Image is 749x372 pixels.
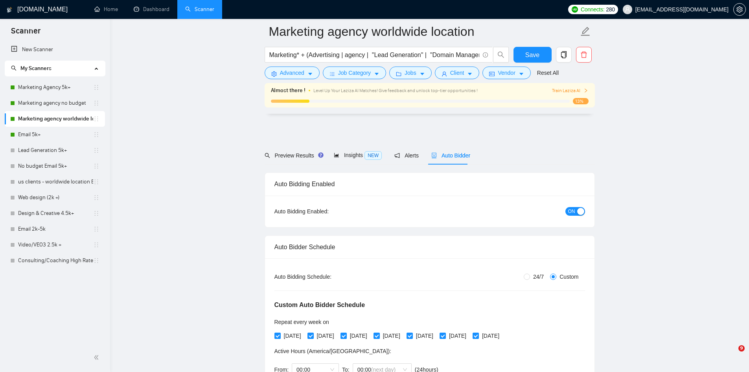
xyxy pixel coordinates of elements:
span: My Scanners [20,65,52,72]
span: Custom [556,272,582,281]
span: holder [93,257,99,264]
button: Save [513,47,552,63]
span: Auto Bidder [431,152,470,159]
span: caret-down [374,71,379,77]
a: Email 2k-5k [18,221,93,237]
span: caret-down [519,71,524,77]
button: userClientcaret-down [435,67,480,79]
span: Vendor [498,68,515,77]
img: upwork-logo.png [572,6,578,13]
span: Almost there ! [271,86,305,95]
span: caret-down [467,71,473,77]
span: holder [93,242,99,248]
li: Marketing agency no budget [5,95,105,111]
button: copy [556,47,572,63]
span: holder [93,226,99,232]
span: area-chart [334,152,339,158]
span: double-left [94,353,101,361]
a: Marketing agency worldwide location [18,111,93,127]
span: idcard [489,71,495,77]
span: caret-down [307,71,313,77]
a: us clients - worldwide location Email 5k+ [18,174,93,190]
span: search [493,51,508,58]
span: Level Up Your Laziza AI Matches! Give feedback and unlock top-tier opportunities ! [313,88,478,93]
span: 13% [573,98,589,104]
a: dashboardDashboard [134,6,169,13]
span: Insights [334,152,382,158]
input: Scanner name... [269,22,579,41]
span: 24/7 [530,272,547,281]
span: [DATE] [479,331,502,340]
span: caret-down [420,71,425,77]
span: [DATE] [314,331,337,340]
iframe: Intercom live chat [722,345,741,364]
span: right [583,88,588,93]
li: us clients - worldwide location Email 5k+ [5,174,105,190]
span: ON [568,207,575,216]
li: Lead Generation 5k+ [5,143,105,158]
span: holder [93,179,99,185]
button: idcardVendorcaret-down [482,67,530,79]
button: folderJobscaret-down [389,67,432,79]
a: New Scanner [11,42,99,57]
span: Job Category [338,68,371,77]
span: Repeat every week on [274,319,329,325]
span: user [442,71,447,77]
span: [DATE] [446,331,469,340]
li: Email 5k+ [5,127,105,143]
a: Email 5k+ [18,127,93,143]
span: 9 [738,345,745,352]
span: NEW [364,151,382,160]
li: Marketing agency worldwide location [5,111,105,127]
li: Email 2k-5k [5,221,105,237]
span: setting [271,71,277,77]
span: folder [396,71,401,77]
span: 280 [606,5,615,14]
button: delete [576,47,592,63]
span: Save [525,50,539,60]
a: Reset All [537,68,559,77]
span: Client [450,68,464,77]
a: Marketing Agency 5k+ [18,80,93,95]
li: Consulting/Coaching High Rates only [5,253,105,268]
a: Web design (2k +) [18,190,93,205]
a: Consulting/Coaching High Rates only [18,253,93,268]
div: Tooltip anchor [317,152,324,159]
li: New Scanner [5,42,105,57]
span: Scanner [5,25,47,42]
span: edit [580,26,591,37]
span: setting [734,6,745,13]
a: Lead Generation 5k+ [18,143,93,158]
button: setting [733,3,746,16]
li: No budget Email 5k+ [5,158,105,174]
div: Auto Bidding Schedule: [274,272,378,281]
button: barsJob Categorycaret-down [323,67,386,79]
input: Search Freelance Jobs... [269,50,479,60]
span: holder [93,84,99,91]
span: Train Laziza AI [552,87,588,94]
span: holder [93,131,99,138]
span: info-circle [483,52,488,57]
span: holder [93,147,99,154]
span: Jobs [405,68,416,77]
span: holder [93,194,99,201]
a: homeHome [94,6,118,13]
span: [DATE] [413,331,436,340]
span: copy [556,51,571,58]
span: [DATE] [347,331,370,340]
div: Auto Bidding Enabled [274,173,585,195]
li: Web design (2k +) [5,190,105,205]
span: search [11,65,17,71]
a: Video/VEO3 2.5k + [18,237,93,253]
span: holder [93,116,99,122]
span: Alerts [394,152,419,159]
a: Marketing agency no budget [18,95,93,111]
span: [DATE] [281,331,304,340]
span: My Scanners [11,65,52,72]
span: notification [394,153,400,158]
span: Active Hours ( America/[GEOGRAPHIC_DATA] ): [274,348,391,354]
span: delete [576,51,591,58]
span: holder [93,210,99,217]
img: logo [7,4,12,16]
span: holder [93,163,99,169]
